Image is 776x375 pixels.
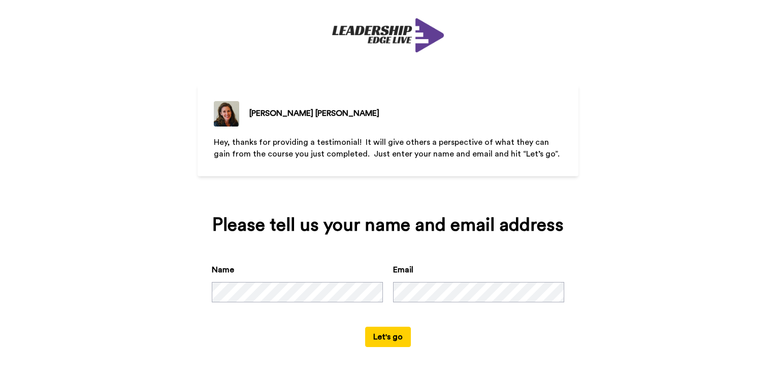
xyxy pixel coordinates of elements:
[212,215,564,235] div: Please tell us your name and email address
[393,264,413,276] label: Email
[249,107,379,119] div: [PERSON_NAME] [PERSON_NAME]
[365,327,411,347] button: Let's go
[214,138,560,158] span: Hey, thanks for providing a testimonial! It will give others a perspective of what they can gain ...
[212,264,234,276] label: Name
[332,18,444,52] img: https://cdn.bonjoro.com/media/c9423023-9bdd-4e35-95b5-77dd74cb3f59/b5a77c35-7a40-43b5-ac46-9fce63...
